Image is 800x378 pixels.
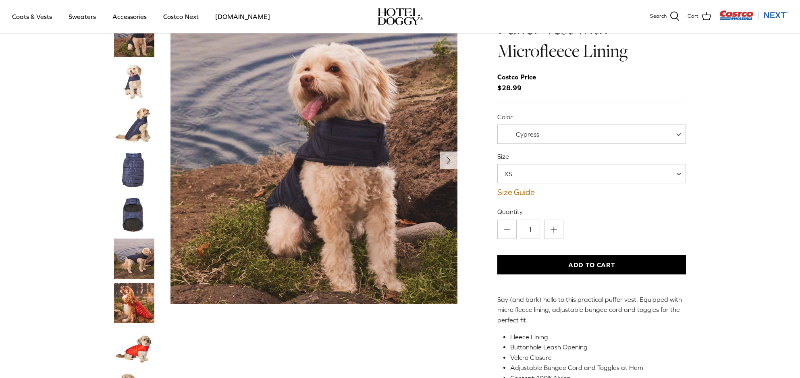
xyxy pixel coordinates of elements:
span: Cypress [516,131,539,138]
span: XS [498,169,528,178]
li: Buttonhole Leash Opening [510,342,680,353]
a: Costco Next [156,3,206,30]
label: Quantity [497,207,686,216]
a: Sweaters [61,3,103,30]
a: Show Gallery [170,17,457,304]
span: Cypress [498,130,555,139]
a: Size Guide [497,187,686,197]
p: Say (and bark) hello to this practical puffer vest. Equipped with micro fleece lining, adjustable... [497,295,686,326]
a: hoteldoggy.com hoteldoggycom [378,8,423,25]
img: hoteldoggycom [378,8,423,25]
a: Visit Costco Next [719,15,788,21]
button: Add to Cart [497,255,686,274]
a: Accessories [105,3,154,30]
a: Thumbnail Link [114,194,154,235]
a: Thumbnail Link [114,283,154,323]
li: Adjustable Bungee Cord and Toggles at Hem [510,363,680,373]
a: Thumbnail Link [114,327,154,368]
label: Color [497,112,686,121]
label: Size [497,152,686,161]
a: Cart [688,11,711,22]
span: Cart [688,12,698,21]
img: Costco Next [719,10,788,20]
span: Cypress [497,125,686,144]
span: XS [497,164,686,183]
a: [DOMAIN_NAME] [208,3,277,30]
a: Thumbnail Link [114,61,154,102]
input: Quantity [521,220,540,239]
li: Fleece Lining [510,332,680,343]
a: Coats & Vests [5,3,59,30]
button: Next [440,152,457,169]
a: Thumbnail Link [114,150,154,190]
a: Thumbnail Link [114,17,154,57]
a: Search [650,11,679,22]
a: Thumbnail Link [114,239,154,279]
span: Search [650,12,667,21]
a: Thumbnail Link [114,106,154,146]
span: $28.99 [497,72,544,93]
div: Costco Price [497,72,536,83]
h1: Puffer Vest with Microfleece Lining [497,17,686,62]
li: Velcro Closure [510,353,680,363]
